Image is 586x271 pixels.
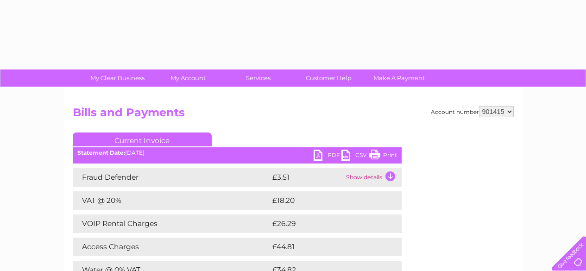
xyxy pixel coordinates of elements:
a: My Account [150,69,226,87]
a: PDF [314,150,341,163]
a: Services [220,69,296,87]
td: £18.20 [270,191,382,210]
td: £26.29 [270,214,383,233]
a: Print [369,150,397,163]
td: VOIP Rental Charges [73,214,270,233]
td: Fraud Defender [73,168,270,187]
div: [DATE] [73,150,402,156]
a: Current Invoice [73,132,212,146]
a: My Clear Business [79,69,156,87]
h2: Bills and Payments [73,106,514,124]
td: VAT @ 20% [73,191,270,210]
td: Show details [344,168,402,187]
td: Access Charges [73,238,270,256]
div: Account number [431,106,514,117]
a: Make A Payment [361,69,437,87]
a: Customer Help [290,69,367,87]
a: CSV [341,150,369,163]
td: £3.51 [270,168,344,187]
b: Statement Date: [77,149,125,156]
td: £44.81 [270,238,382,256]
